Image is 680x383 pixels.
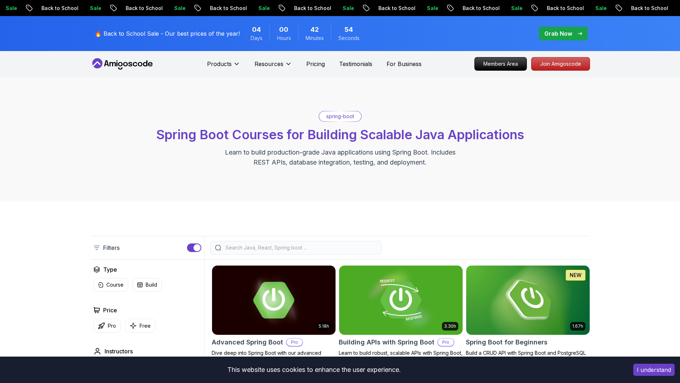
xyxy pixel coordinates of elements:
[105,347,133,356] h2: Instructors
[331,5,354,12] p: Sale
[499,5,522,12] p: Sale
[438,339,454,346] p: Pro
[367,5,415,12] p: Back to School
[339,60,372,68] a: Testimonials
[212,337,283,347] h2: Advanced Spring Boot
[252,25,261,35] span: 4 Days
[108,322,116,329] p: Pro
[287,339,302,346] p: Pro
[466,337,548,347] h2: Spring Boot for Beginners
[255,60,283,68] p: Resources
[162,5,185,12] p: Sale
[344,25,353,35] span: 54 Seconds
[633,364,675,376] button: Accept cookies
[132,278,162,292] button: Build
[584,5,606,12] p: Sale
[140,322,151,329] p: Free
[30,5,78,12] p: Back to School
[339,265,463,371] a: Building APIs with Spring Boot card3.30hBuilding APIs with Spring BootProLearn to build robust, s...
[306,60,325,68] a: Pricing
[338,35,359,42] span: Seconds
[570,272,581,279] p: NEW
[444,323,456,329] p: 3.30h
[466,349,590,364] p: Build a CRUD API with Spring Boot and PostgreSQL database using Spring Data JPA and Spring AI
[224,244,377,251] input: Search Java, React, Spring boot ...
[339,337,434,347] h2: Building APIs with Spring Boot
[103,306,117,314] h2: Price
[103,265,117,274] h2: Type
[282,5,331,12] p: Back to School
[125,319,155,333] button: Free
[572,323,583,329] p: 1.67h
[279,25,288,35] span: 0 Hours
[532,57,590,70] p: Join Amigoscode
[247,5,270,12] p: Sale
[146,281,157,288] p: Build
[156,127,524,142] span: Spring Boot Courses for Building Scalable Java Applications
[255,60,292,74] button: Resources
[207,60,232,68] p: Products
[93,319,121,333] button: Pro
[466,266,590,335] img: Spring Boot for Beginners card
[251,35,262,42] span: Days
[326,113,354,120] p: spring-boot
[311,25,319,35] span: 42 Minutes
[387,60,422,68] a: For Business
[212,266,336,335] img: Advanced Spring Boot card
[415,5,438,12] p: Sale
[198,5,247,12] p: Back to School
[114,5,162,12] p: Back to School
[306,35,324,42] span: Minutes
[535,5,584,12] p: Back to School
[474,57,527,71] a: Members Area
[220,147,460,167] p: Learn to build production-grade Java applications using Spring Boot. Includes REST APIs, database...
[212,265,336,371] a: Advanced Spring Boot card5.18hAdvanced Spring BootProDive deep into Spring Boot with our advanced...
[78,5,101,12] p: Sale
[475,57,527,70] p: Members Area
[5,362,623,378] div: This website uses cookies to enhance the user experience.
[339,349,463,371] p: Learn to build robust, scalable APIs with Spring Boot, mastering REST principles, JSON handling, ...
[319,323,329,329] p: 5.18h
[466,265,590,364] a: Spring Boot for Beginners card1.67hNEWSpring Boot for BeginnersBuild a CRUD API with Spring Boot ...
[277,35,291,42] span: Hours
[619,5,668,12] p: Back to School
[103,243,120,252] p: Filters
[207,60,240,74] button: Products
[531,57,590,71] a: Join Amigoscode
[95,29,240,38] p: 🔥 Back to School Sale - Our best prices of the year!
[106,281,124,288] p: Course
[339,266,463,335] img: Building APIs with Spring Boot card
[544,29,572,38] p: Grab Now
[451,5,499,12] p: Back to School
[93,278,128,292] button: Course
[212,349,336,371] p: Dive deep into Spring Boot with our advanced course, designed to take your skills from intermedia...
